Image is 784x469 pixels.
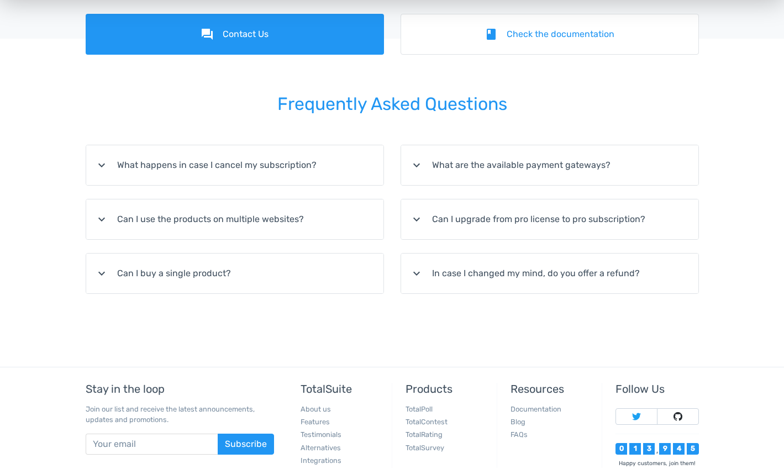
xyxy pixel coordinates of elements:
a: bookCheck the documentation [401,14,699,55]
a: Documentation [511,405,561,413]
div: 0 [615,443,627,455]
a: FAQs [511,430,528,439]
div: , [655,447,659,455]
a: TotalContest [406,418,448,426]
a: Features [301,418,330,426]
i: book [485,28,498,41]
i: forum [201,28,214,41]
i: expand_more [95,267,108,280]
summary: expand_moreWhat are the available payment gateways? [401,145,698,185]
div: 3 [643,443,655,455]
i: expand_more [410,159,423,172]
h5: Products [406,383,488,395]
a: About us [301,405,331,413]
a: Blog [511,418,525,426]
h5: Stay in the loop [86,383,274,395]
a: Testimonials [301,430,341,439]
summary: expand_moreIn case I changed my mind, do you offer a refund? [401,254,698,293]
h5: Resources [511,383,593,395]
a: TotalPoll [406,405,433,413]
button: Subscribe [218,434,274,455]
a: TotalSurvey [406,444,444,452]
h2: Frequently Asked Questions [86,79,699,129]
summary: expand_moreWhat happens in case I cancel my subscription? [86,145,383,185]
i: expand_more [95,159,108,172]
summary: expand_moreCan I buy a single product? [86,254,383,293]
div: 4 [673,443,685,455]
i: expand_more [410,267,423,280]
h5: Follow Us [615,383,698,395]
a: TotalRating [406,430,443,439]
i: expand_more [95,213,108,226]
i: expand_more [410,213,423,226]
h5: TotalSuite [301,383,383,395]
a: forumContact Us [86,14,384,55]
input: Your email [86,434,218,455]
img: Follow TotalSuite on Twitter [632,412,641,421]
a: Integrations [301,456,341,465]
div: Happy customers, join them! [615,459,698,467]
div: 1 [629,443,641,455]
summary: expand_moreCan I use the products on multiple websites? [86,199,383,239]
div: 9 [659,443,671,455]
div: 5 [687,443,698,455]
img: Follow TotalSuite on Github [673,412,682,421]
summary: expand_moreCan I upgrade from pro license to pro subscription? [401,199,698,239]
a: Alternatives [301,444,341,452]
p: Join our list and receive the latest announcements, updates and promotions. [86,404,274,425]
